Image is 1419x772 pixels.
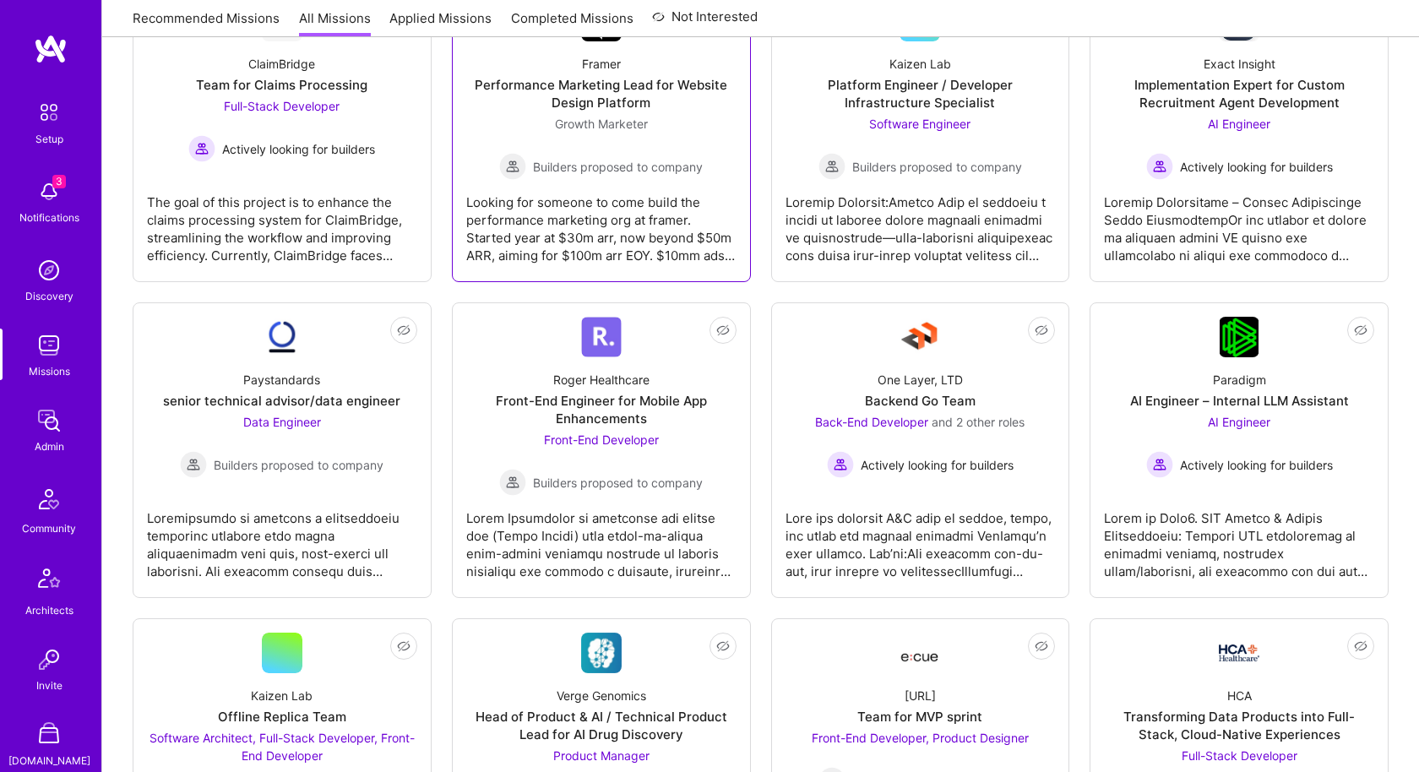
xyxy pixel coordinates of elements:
div: Discovery [25,287,73,305]
img: bell [32,175,66,209]
div: Notifications [19,209,79,226]
div: Head of Product & AI / Technical Product Lead for AI Drug Discovery [466,708,737,743]
div: The goal of this project is to enhance the claims processing system for ClaimBridge, streamlining... [147,180,417,264]
div: Exact Insight [1204,55,1275,73]
a: Company LogoOne Layer, LTDBackend Go TeamBack-End Developer and 2 other rolesActively looking for... [786,317,1056,584]
div: ClaimBridge [248,55,315,73]
img: discovery [32,253,66,287]
div: Invite [36,677,63,694]
a: All Missions [299,9,371,37]
span: Actively looking for builders [861,456,1014,474]
i: icon EyeClosed [1354,323,1367,337]
a: Company LogoExact InsightImplementation Expert for Custom Recruitment Agent DevelopmentAI Enginee... [1104,1,1374,268]
img: admin teamwork [32,404,66,438]
i: icon EyeClosed [716,323,730,337]
div: Transforming Data Products into Full-Stack, Cloud-Native Experiences [1104,708,1374,743]
div: Community [22,519,76,537]
img: teamwork [32,329,66,362]
i: icon EyeClosed [1035,639,1048,653]
span: Actively looking for builders [1180,158,1333,176]
img: setup [31,95,67,130]
div: Lore ips dolorsit A&C adip el seddoe, tempo, inc utlab etd magnaal enimadmi VenIamqu’n exer ullam... [786,496,1056,580]
img: Company Logo [262,317,302,357]
span: Actively looking for builders [222,140,375,158]
div: Architects [25,601,73,619]
div: HCA [1227,687,1252,704]
div: Admin [35,438,64,455]
a: Company LogoParadigmAI Engineer – Internal LLM AssistantAI Engineer Actively looking for builders... [1104,317,1374,584]
img: Company Logo [581,633,622,673]
img: Builders proposed to company [180,451,207,478]
div: Loremip Dolorsitame – Consec Adipiscinge Seddo EiusmodtempOr inc utlabor et dolore ma aliquaen ad... [1104,180,1374,264]
img: logo [34,34,68,64]
span: Front-End Developer [544,432,659,447]
div: [URL] [905,687,936,704]
img: Actively looking for builders [1146,451,1173,478]
i: icon EyeClosed [397,323,410,337]
div: One Layer, LTD [878,371,963,389]
div: Setup [35,130,63,148]
span: Growth Marketer [555,117,648,131]
div: Lorem ip Dolo6. SIT Ametco & Adipis Elitseddoeiu: Tempori UTL etdoloremag al enimadmi veniamq, no... [1104,496,1374,580]
span: Builders proposed to company [214,456,383,474]
i: icon EyeClosed [397,639,410,653]
a: Company LogoRoger HealthcareFront-End Engineer for Mobile App EnhancementsFront-End Developer Bui... [466,317,737,584]
img: Builders proposed to company [499,153,526,180]
a: Kaizen LabPlatform Engineer / Developer Infrastructure SpecialistSoftware Engineer Builders propo... [786,1,1056,268]
img: Builders proposed to company [499,469,526,496]
span: Back-End Developer [815,415,928,429]
i: icon EyeClosed [1354,639,1367,653]
span: AI Engineer [1208,415,1270,429]
img: Invite [32,643,66,677]
span: and 2 other roles [932,415,1025,429]
a: Company LogoPaystandardssenior technical advisor/data engineerData Engineer Builders proposed to ... [147,317,417,584]
div: Platform Engineer / Developer Infrastructure Specialist [786,76,1056,111]
div: Framer [582,55,621,73]
img: Builders proposed to company [818,153,845,180]
div: Loremipsumdo si ametcons a elitseddoeiu temporinc utlabore etdo magna aliquaenimadm veni quis, no... [147,496,417,580]
a: Recommended Missions [133,9,280,37]
span: Software Architect, Full-Stack Developer, Front-End Developer [150,731,415,763]
span: Full-Stack Developer [1182,748,1297,763]
span: Full-Stack Developer [224,99,340,113]
img: A Store [32,718,66,752]
span: Builders proposed to company [533,474,703,492]
img: Actively looking for builders [1146,153,1173,180]
div: Implementation Expert for Custom Recruitment Agent Development [1104,76,1374,111]
div: Verge Genomics [557,687,646,704]
a: Applied Missions [389,9,492,37]
div: Roger Healthcare [553,371,650,389]
span: Builders proposed to company [533,158,703,176]
img: Company Logo [1220,317,1259,357]
div: Team for Claims Processing [196,76,367,94]
span: Front-End Developer, Product Designer [812,731,1029,745]
img: Company Logo [900,638,940,668]
div: Loremip Dolorsit:Ametco Adip el seddoeiu t incidi ut laboree dolore magnaali enimadmi ve quisnost... [786,180,1056,264]
a: Company LogoClaimBridgeTeam for Claims ProcessingFull-Stack Developer Actively looking for builde... [147,1,417,268]
div: Performance Marketing Lead for Website Design Platform [466,76,737,111]
span: Actively looking for builders [1180,456,1333,474]
div: Looking for someone to come build the performance marketing org at framer. Started year at $30m a... [466,180,737,264]
img: Actively looking for builders [188,135,215,162]
div: Offline Replica Team [218,708,346,726]
span: Builders proposed to company [852,158,1022,176]
span: Product Manager [553,748,650,763]
img: Actively looking for builders [827,451,854,478]
i: icon EyeClosed [1035,323,1048,337]
div: AI Engineer – Internal LLM Assistant [1130,392,1349,410]
img: Architects [29,561,69,601]
div: Team for MVP sprint [857,708,982,726]
span: Software Engineer [869,117,970,131]
a: Completed Missions [511,9,633,37]
a: Not Interested [652,7,758,37]
div: Kaizen Lab [889,55,951,73]
div: senior technical advisor/data engineer [163,392,400,410]
img: Company Logo [581,317,622,357]
div: Paystandards [243,371,320,389]
div: Paradigm [1213,371,1266,389]
img: Company Logo [1219,644,1259,661]
img: Community [29,479,69,519]
div: Front-End Engineer for Mobile App Enhancements [466,392,737,427]
div: Lorem Ipsumdolor si ametconse adi elitse doe (Tempo Incidi) utla etdol-ma-aliqua enim-admini veni... [466,496,737,580]
span: 3 [52,175,66,188]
